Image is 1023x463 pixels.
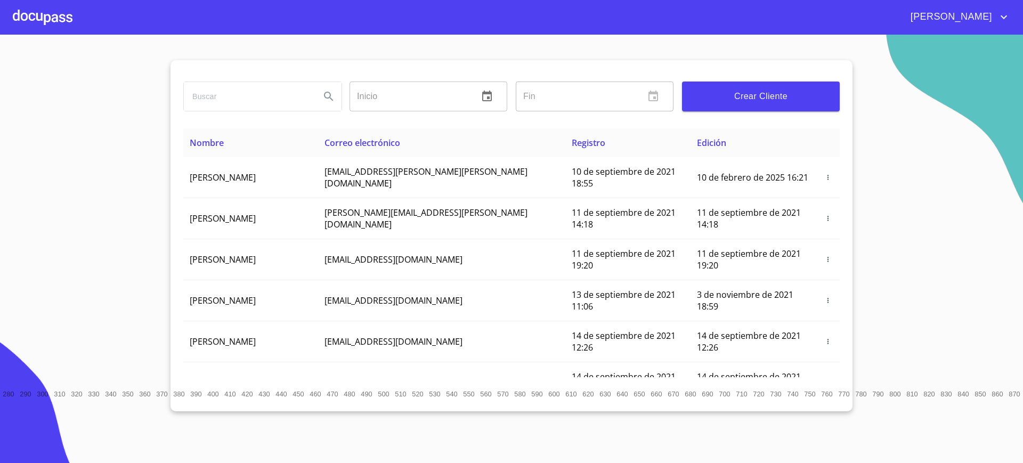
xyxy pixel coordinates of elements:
button: Search [316,84,342,109]
button: 840 [955,386,972,403]
span: 3 de noviembre de 2021 18:59 [697,289,793,312]
button: 770 [835,386,852,403]
span: [PERSON_NAME][EMAIL_ADDRESS][PERSON_NAME][DOMAIN_NAME] [324,207,527,230]
button: 830 [938,386,955,403]
span: 650 [634,390,645,398]
span: 600 [548,390,559,398]
span: 820 [923,390,935,398]
button: 650 [631,386,648,403]
span: [PERSON_NAME] [190,336,256,347]
span: [PERSON_NAME] [190,254,256,265]
button: 800 [887,386,904,403]
span: 690 [702,390,713,398]
span: 390 [190,390,201,398]
button: 690 [699,386,716,403]
span: 470 [327,390,338,398]
span: [EMAIL_ADDRESS][DOMAIN_NAME] [324,295,462,306]
button: 590 [529,386,546,403]
button: 450 [290,386,307,403]
span: 11 de septiembre de 2021 19:20 [697,248,801,271]
span: 300 [37,390,48,398]
button: 600 [546,386,563,403]
button: 750 [801,386,818,403]
button: 730 [767,386,784,403]
span: 14 de septiembre de 2021 16:35 [697,371,801,394]
button: 870 [1006,386,1023,403]
span: 13 de septiembre de 2021 11:06 [572,289,676,312]
button: 850 [972,386,989,403]
button: 380 [170,386,188,403]
span: 290 [20,390,31,398]
button: 860 [989,386,1006,403]
span: 320 [71,390,82,398]
span: 450 [293,390,304,398]
span: 570 [497,390,508,398]
button: 630 [597,386,614,403]
span: 620 [582,390,594,398]
span: 490 [361,390,372,398]
span: [PERSON_NAME] [190,295,256,306]
button: 740 [784,386,801,403]
button: 660 [648,386,665,403]
button: 680 [682,386,699,403]
span: Correo electrónico [324,137,400,149]
span: 730 [770,390,781,398]
span: 500 [378,390,389,398]
button: 510 [392,386,409,403]
span: 770 [838,390,849,398]
span: 720 [753,390,764,398]
button: 810 [904,386,921,403]
span: 640 [616,390,628,398]
span: [EMAIL_ADDRESS][DOMAIN_NAME] [324,254,462,265]
span: 590 [531,390,542,398]
span: 580 [514,390,525,398]
span: 530 [429,390,440,398]
span: 610 [565,390,577,398]
button: 350 [119,386,136,403]
button: 570 [494,386,511,403]
span: Registro [572,137,605,149]
button: account of current user [903,9,1010,26]
span: 430 [258,390,270,398]
span: 10 de febrero de 2025 16:21 [697,172,808,183]
span: 360 [139,390,150,398]
button: 390 [188,386,205,403]
span: [PERSON_NAME] [190,377,256,388]
span: [EMAIL_ADDRESS][DOMAIN_NAME] [324,336,462,347]
span: 380 [173,390,184,398]
span: 340 [105,390,116,398]
button: 440 [273,386,290,403]
span: 370 [156,390,167,398]
span: [EMAIL_ADDRESS][DOMAIN_NAME] [324,377,462,388]
button: 760 [818,386,835,403]
input: search [184,82,312,111]
span: 10 de septiembre de 2021 18:55 [572,166,676,189]
span: 14 de septiembre de 2021 16:35 [572,371,676,394]
span: 860 [992,390,1003,398]
span: 350 [122,390,133,398]
button: 310 [51,386,68,403]
span: 440 [275,390,287,398]
span: 520 [412,390,423,398]
button: 710 [733,386,750,403]
span: 850 [975,390,986,398]
button: 340 [102,386,119,403]
span: [PERSON_NAME] [190,213,256,224]
span: 680 [685,390,696,398]
button: 530 [426,386,443,403]
span: 510 [395,390,406,398]
span: 700 [719,390,730,398]
span: [PERSON_NAME] [903,9,997,26]
span: 780 [855,390,866,398]
span: 11 de septiembre de 2021 14:18 [697,207,801,230]
span: 330 [88,390,99,398]
span: 460 [310,390,321,398]
span: Edición [697,137,726,149]
span: 560 [480,390,491,398]
span: 310 [54,390,65,398]
button: 720 [750,386,767,403]
span: 540 [446,390,457,398]
button: 670 [665,386,682,403]
button: 430 [256,386,273,403]
button: 400 [205,386,222,403]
